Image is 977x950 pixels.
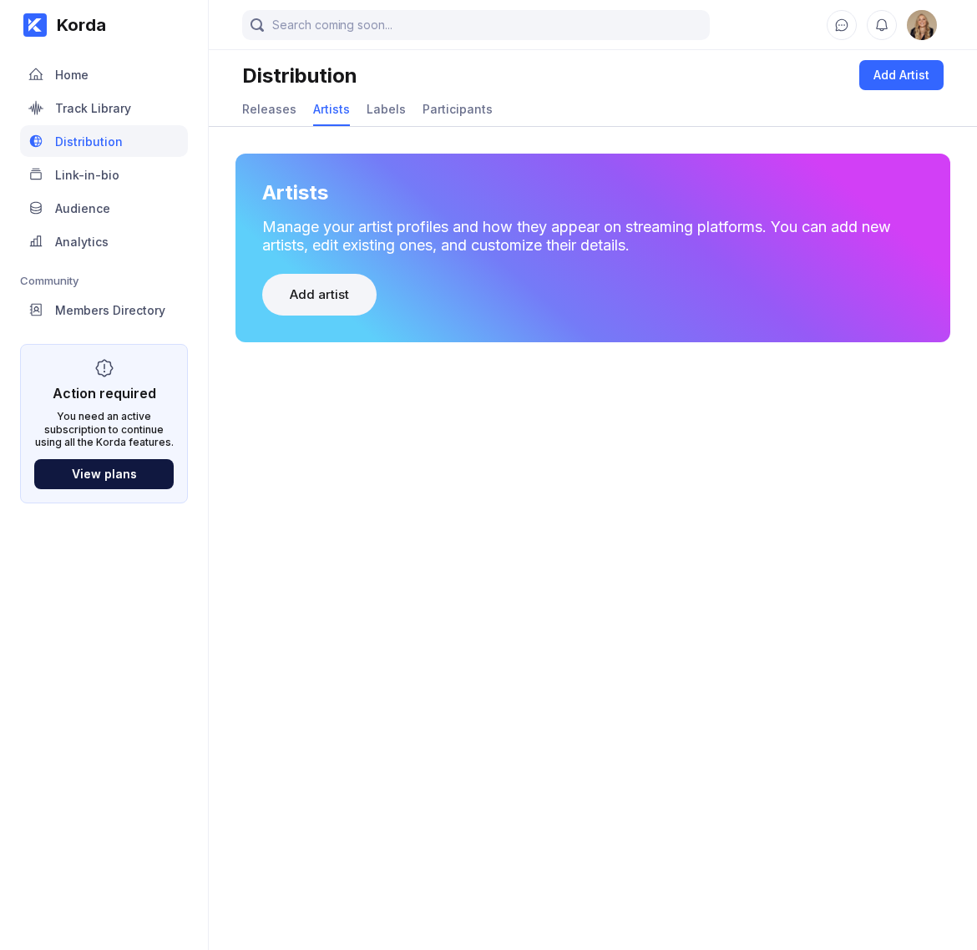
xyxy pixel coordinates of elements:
[55,303,165,317] div: Members Directory
[873,67,929,83] div: Add Artist
[262,180,328,205] div: Artists
[242,102,296,116] div: Releases
[423,102,493,116] div: Participants
[20,125,188,159] a: Distribution
[242,93,296,126] a: Releases
[55,134,123,149] div: Distribution
[47,15,106,35] div: Korda
[20,58,188,92] a: Home
[20,192,188,225] a: Audience
[313,102,350,116] div: Artists
[72,467,137,481] div: View plans
[907,10,937,40] img: 160x160
[55,101,131,115] div: Track Library
[367,102,406,116] div: Labels
[20,294,188,327] a: Members Directory
[34,459,174,489] button: View plans
[55,168,119,182] div: Link-in-bio
[262,274,377,316] button: Add artist
[313,93,350,126] a: Artists
[859,60,944,90] button: Add Artist
[20,159,188,192] a: Link-in-bio
[290,286,349,303] div: Add artist
[20,92,188,125] a: Track Library
[55,201,110,215] div: Audience
[262,218,924,254] div: Manage your artist profiles and how they appear on streaming platforms. You can add new artists, ...
[53,385,156,402] div: Action required
[20,274,188,287] div: Community
[242,10,710,40] input: Search coming soon...
[367,93,406,126] a: Labels
[55,68,89,82] div: Home
[34,410,174,449] div: You need an active subscription to continue using all the Korda features.
[20,225,188,259] a: Analytics
[423,93,493,126] a: Participants
[55,235,109,249] div: Analytics
[907,10,937,40] div: Alina Verbenchuk
[242,63,357,88] div: Distribution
